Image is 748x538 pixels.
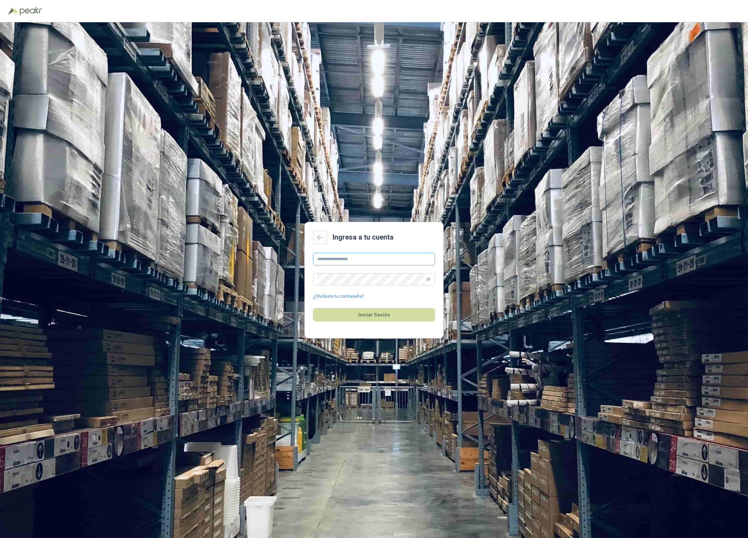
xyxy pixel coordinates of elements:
[313,293,364,300] a: ¿Olvidaste tu contraseña?
[19,7,42,15] img: Peakr
[313,308,435,321] button: Iniciar Sesión
[426,277,430,281] span: eye-invisible
[333,232,393,243] h2: Ingresa a tu cuenta
[8,8,18,15] img: Logo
